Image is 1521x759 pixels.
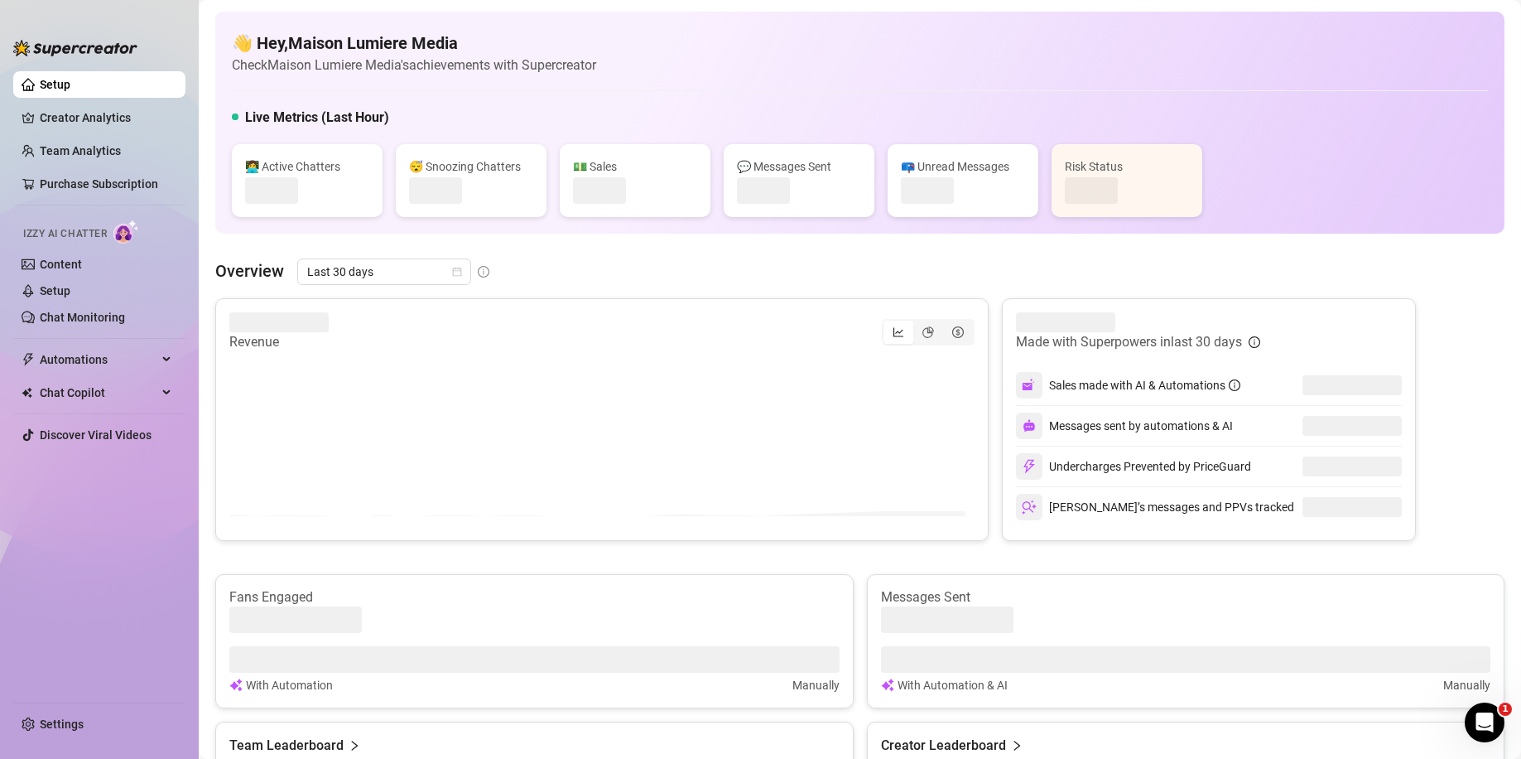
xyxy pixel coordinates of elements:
[1016,494,1294,520] div: [PERSON_NAME]’s messages and PPVs tracked
[229,676,243,694] img: svg%3e
[23,226,107,242] span: Izzy AI Chatter
[232,55,596,75] article: Check Maison Lumiere Media's achievements with Supercreator
[901,157,1025,176] div: 📪 Unread Messages
[22,387,32,399] img: Chat Copilot
[952,326,964,338] span: dollar-circle
[229,332,329,352] article: Revenue
[1016,453,1251,480] div: Undercharges Prevented by PriceGuard
[40,144,121,157] a: Team Analytics
[22,353,35,366] span: thunderbolt
[1022,459,1037,474] img: svg%3e
[229,736,344,756] article: Team Leaderboard
[737,157,861,176] div: 💬 Messages Sent
[1465,703,1504,742] iframe: Intercom live chat
[40,284,70,297] a: Setup
[232,31,596,55] h4: 👋 Hey, Maison Lumiere Media
[1249,336,1260,348] span: info-circle
[40,718,84,731] a: Settings
[40,177,158,191] a: Purchase Subscription
[922,326,934,338] span: pie-chart
[245,157,369,176] div: 👩‍💻 Active Chatters
[40,258,82,271] a: Content
[40,346,157,373] span: Automations
[792,676,840,694] article: Manually
[245,108,389,128] h5: Live Metrics (Last Hour)
[898,676,1008,694] article: With Automation & AI
[246,676,333,694] article: With Automation
[40,428,152,442] a: Discover Viral Videos
[1011,736,1023,756] span: right
[229,588,840,607] article: Fans Engaged
[1065,157,1189,176] div: Risk Status
[40,78,70,91] a: Setup
[1049,376,1240,394] div: Sales made with AI & Automations
[1229,379,1240,391] span: info-circle
[113,220,139,244] img: AI Chatter
[478,266,489,278] span: info-circle
[1499,703,1512,716] span: 1
[893,326,904,338] span: line-chart
[1443,676,1490,694] article: Manually
[349,736,360,756] span: right
[307,259,461,284] span: Last 30 days
[1023,419,1036,433] img: svg%3e
[40,311,125,324] a: Chat Monitoring
[40,104,172,131] a: Creator Analytics
[882,319,975,346] div: segmented control
[40,379,157,406] span: Chat Copilot
[452,267,462,277] span: calendar
[1016,332,1242,352] article: Made with Superpowers in last 30 days
[881,588,1491,607] article: Messages Sent
[881,736,1006,756] article: Creator Leaderboard
[573,157,697,176] div: 💵 Sales
[13,40,137,56] img: logo-BBDzfeDw.svg
[1022,378,1037,393] img: svg%3e
[1016,413,1233,439] div: Messages sent by automations & AI
[1022,500,1037,515] img: svg%3e
[215,259,284,283] article: Overview
[881,676,894,694] img: svg%3e
[409,157,533,176] div: 😴 Snoozing Chatters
